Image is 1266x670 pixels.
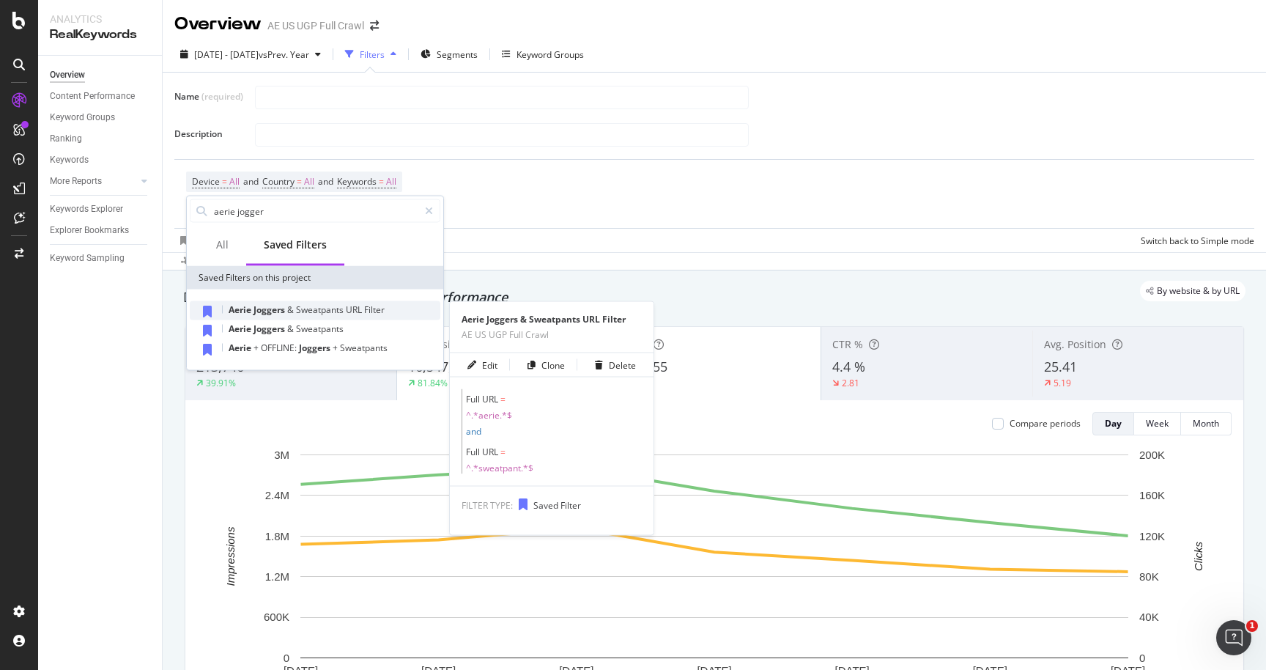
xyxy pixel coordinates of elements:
[174,43,327,66] button: [DATE] - [DATE]vsPrev. Year
[589,353,636,377] button: Delete
[50,251,152,266] a: Keyword Sampling
[466,425,481,438] span: and
[832,337,863,351] span: CTR %
[541,358,565,371] div: Clone
[253,342,261,354] span: +
[222,175,227,188] span: =
[50,131,82,147] div: Ranking
[1139,611,1159,623] text: 40K
[50,67,152,83] a: Overview
[1157,287,1240,295] span: By website & by URL
[194,48,259,61] span: [DATE] - [DATE]
[261,342,299,354] span: OFFLINE:
[201,90,243,103] span: (required)
[1054,377,1071,389] div: 5.19
[229,303,253,316] span: Aerie
[297,175,302,188] span: =
[50,110,152,125] a: Keyword Groups
[1141,235,1254,247] div: Switch back to Simple mode
[318,175,333,188] span: and
[50,131,152,147] a: Ranking
[224,526,237,586] text: Impressions
[265,530,289,542] text: 1.8M
[206,377,236,389] div: 39.91%
[212,200,418,222] input: Search by field name
[284,652,289,664] text: 0
[466,463,642,474] span: ^.*sweatpant.*$
[264,611,289,623] text: 600K
[50,174,102,189] div: More Reports
[229,323,253,335] span: Aerie
[1044,358,1077,375] span: 25.41
[370,21,379,31] div: arrow-right-arrow-left
[229,172,240,192] span: All
[340,342,388,354] span: Sweatpants
[450,328,654,341] div: AE US UGP Full Crawl
[192,175,220,188] span: Device
[1139,530,1165,542] text: 120K
[1140,281,1245,301] div: legacy label
[1010,417,1081,430] div: Compare periods
[229,342,253,354] span: Aerie
[50,89,152,104] a: Content Performance
[832,358,865,375] span: 4.4 %
[415,43,484,66] button: Segments
[50,26,150,43] div: RealKeywords
[50,152,152,168] a: Keywords
[842,377,859,389] div: 2.81
[517,48,584,61] div: Keyword Groups
[1216,620,1251,655] iframe: Intercom live chat
[287,303,296,316] span: &
[337,175,377,188] span: Keywords
[174,90,243,106] label: Name
[466,393,498,405] span: Full URL
[264,238,327,252] div: Saved Filters
[386,172,396,192] span: All
[50,251,125,266] div: Keyword Sampling
[174,229,212,252] button: Save
[1139,652,1145,664] text: 0
[339,43,402,66] button: Filters
[609,358,636,371] div: Delete
[1193,417,1219,430] div: Month
[253,303,287,316] span: Joggers
[174,12,262,37] div: Overview
[466,446,498,458] span: Full URL
[216,238,229,252] div: All
[500,446,506,458] span: =
[299,342,333,354] span: Joggers
[522,353,565,377] button: Clone
[187,266,443,290] div: Saved Filters on this project
[50,152,89,168] div: Keywords
[1192,541,1204,570] text: Clicks
[50,202,152,217] a: Keywords Explorer
[1139,449,1165,461] text: 200K
[533,499,581,512] span: Saved Filter
[287,323,296,335] span: &
[437,48,478,61] span: Segments
[462,499,513,512] span: FILTER TYPE:
[364,303,385,316] span: Filter
[265,570,289,583] text: 1.2M
[1135,229,1254,252] button: Switch back to Simple mode
[50,12,150,26] div: Analytics
[243,175,259,188] span: and
[346,303,364,316] span: URL
[500,393,506,405] span: =
[482,358,497,371] div: Edit
[1246,620,1258,632] span: 1
[50,110,115,125] div: Keyword Groups
[1146,417,1169,430] div: Week
[1139,570,1159,583] text: 80K
[496,43,590,66] button: Keyword Groups
[450,314,654,325] div: Aerie Joggers & Sweatpants URL Filter
[50,67,85,83] div: Overview
[462,353,497,377] button: Edit
[304,172,314,192] span: All
[1181,412,1232,435] button: Month
[274,449,289,461] text: 3M
[50,202,123,217] div: Keywords Explorer
[174,128,243,144] label: Description
[379,175,384,188] span: =
[1044,337,1106,351] span: Avg. Position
